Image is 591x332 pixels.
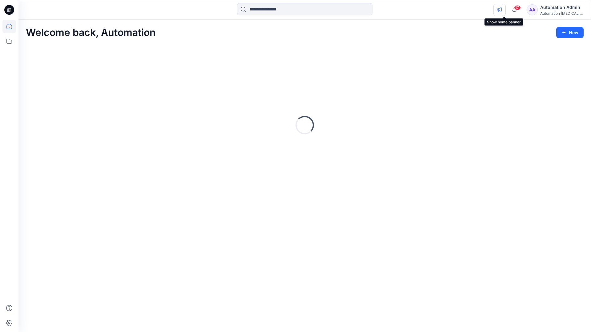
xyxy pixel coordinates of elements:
h2: Welcome back, Automation [26,27,156,38]
button: New [556,27,584,38]
div: Automation Admin [540,4,583,11]
span: 17 [514,5,521,10]
div: Automation [MEDICAL_DATA]... [540,11,583,16]
div: AA [527,4,538,15]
